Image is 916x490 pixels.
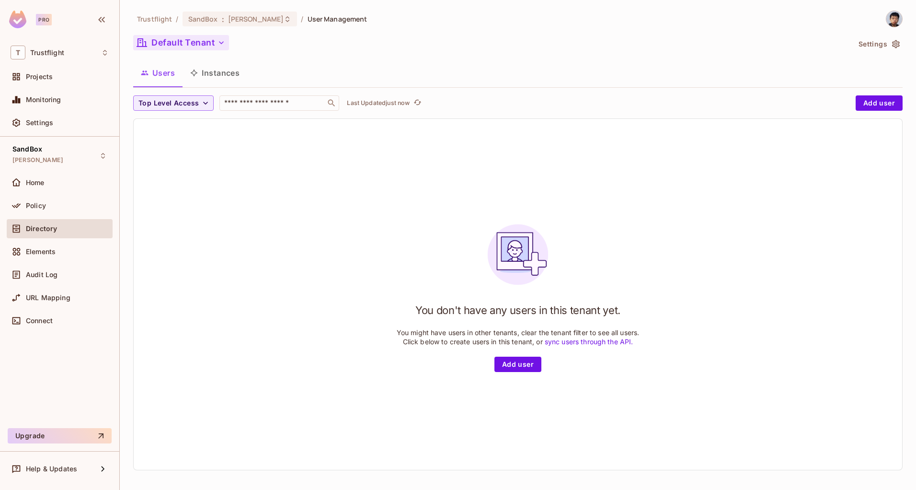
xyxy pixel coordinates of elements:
button: Add user [856,95,903,111]
button: Settings [855,36,903,52]
span: Top Level Access [138,97,199,109]
span: Audit Log [26,271,57,279]
span: [PERSON_NAME] [12,156,63,164]
div: Pro [36,14,52,25]
li: / [176,14,178,23]
span: User Management [308,14,367,23]
span: Home [26,179,45,187]
span: Directory [26,225,57,233]
p: You might have users in other tenants, clear the tenant filter to see all users. Click below to c... [397,328,640,346]
span: Settings [26,119,53,127]
span: T [11,46,25,59]
span: Elements [26,248,56,256]
span: Projects [26,73,53,81]
button: Upgrade [8,428,112,443]
button: Default Tenant [133,35,229,50]
img: Alexander Ip [886,11,902,27]
h1: You don't have any users in this tenant yet. [415,303,620,317]
span: refresh [413,98,422,108]
a: sync users through the API. [545,338,633,346]
button: Add user [494,357,541,372]
span: Workspace: Trustflight [30,49,64,57]
span: Help & Updates [26,465,77,473]
span: Connect [26,317,53,325]
span: SandBox [188,14,218,23]
p: Last Updated just now [347,99,410,107]
span: [PERSON_NAME] [228,14,284,23]
button: refresh [412,97,423,109]
img: SReyMgAAAABJRU5ErkJggg== [9,11,26,28]
span: Click to refresh data [410,97,423,109]
button: Instances [183,61,247,85]
span: the active workspace [137,14,172,23]
li: / [301,14,303,23]
span: : [221,15,225,23]
span: URL Mapping [26,294,70,302]
span: Policy [26,202,46,210]
span: SandBox [12,145,42,153]
button: Top Level Access [133,95,214,111]
button: Users [133,61,183,85]
span: Monitoring [26,96,61,104]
